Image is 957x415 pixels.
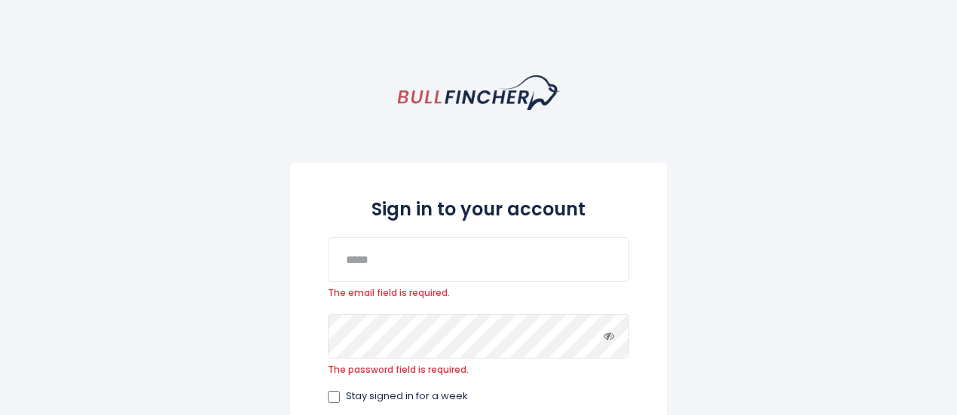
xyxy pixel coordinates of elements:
[346,390,468,403] span: Stay signed in for a week
[328,287,629,299] span: The email field is required.
[328,364,629,376] span: The password field is required.
[328,391,340,403] input: Stay signed in for a week
[398,75,560,110] a: homepage
[328,196,629,222] h2: Sign in to your account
